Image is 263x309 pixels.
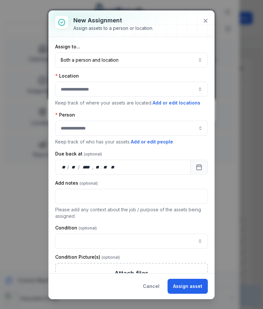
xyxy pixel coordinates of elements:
[80,164,92,170] div: year,
[55,206,208,219] p: Please add any context about the job / purpose of the assets being assigned
[131,138,173,145] button: Add or edit people
[152,99,201,106] button: Add or edit locations
[55,121,208,136] input: assignment-add:person-label
[109,164,117,170] div: am/pm,
[94,164,101,170] div: hour,
[101,164,102,170] div: :
[61,164,67,170] div: day,
[190,160,208,175] button: Calendar
[55,254,120,260] label: Condition Picture(s)
[115,269,148,278] h3: Attach files
[55,73,79,79] label: Location
[78,164,80,170] div: /
[55,112,75,118] label: Person
[73,25,153,31] div: Assign assets to a person or location.
[55,225,97,231] label: Condition
[55,43,80,50] label: Assign to...
[55,99,208,106] p: Keep track of where your assets are located.
[137,279,165,294] button: Cancel
[92,164,94,170] div: ,
[67,164,69,170] div: /
[55,151,102,157] label: Due back at
[73,16,153,25] h3: New assignment
[55,53,208,68] button: Both a person and location
[55,138,208,145] p: Keep track of who has your assets.
[168,279,208,294] button: Assign asset
[55,180,98,186] label: Add notes
[102,164,109,170] div: minute,
[69,164,78,170] div: month,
